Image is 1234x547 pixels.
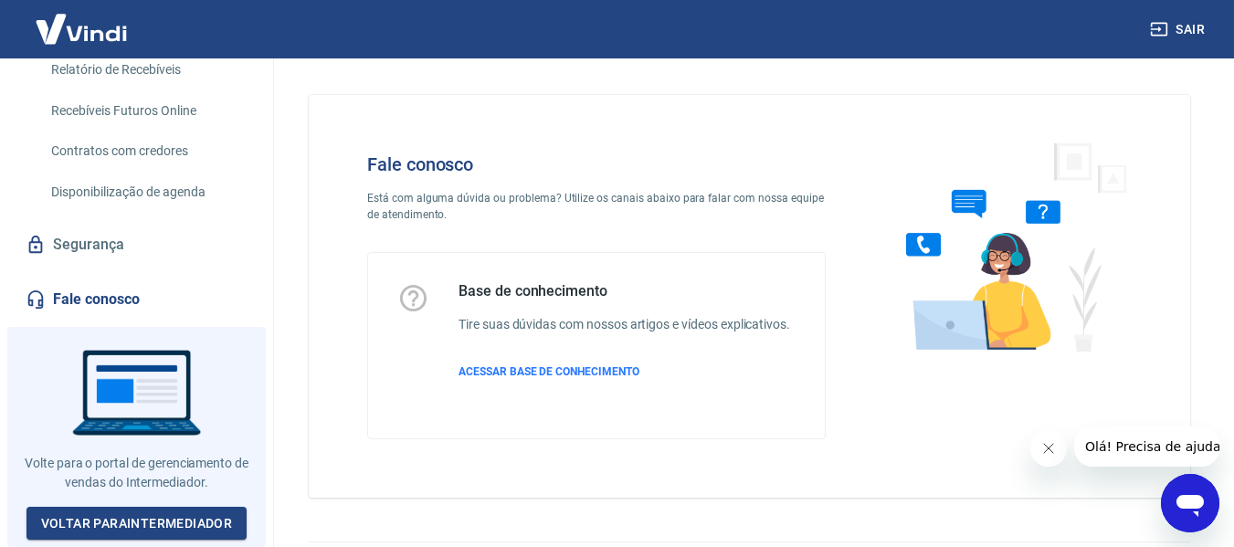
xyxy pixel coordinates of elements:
h4: Fale conosco [367,153,826,175]
iframe: Botão para abrir a janela de mensagens [1161,474,1219,532]
span: Olá! Precisa de ajuda? [11,13,153,27]
a: Recebíveis Futuros Online [44,92,251,130]
a: Voltar paraIntermediador [26,507,248,541]
a: Disponibilização de agenda [44,174,251,211]
a: Segurança [22,225,251,265]
img: Vindi [22,1,141,57]
p: Está com alguma dúvida ou problema? Utilize os canais abaixo para falar com nossa equipe de atend... [367,190,826,223]
h6: Tire suas dúvidas com nossos artigos e vídeos explicativos. [459,315,790,334]
iframe: Fechar mensagem [1030,430,1067,467]
a: Fale conosco [22,279,251,320]
button: Sair [1146,13,1212,47]
iframe: Mensagem da empresa [1074,426,1219,467]
span: ACESSAR BASE DE CONHECIMENTO [459,365,639,378]
a: ACESSAR BASE DE CONHECIMENTO [459,363,790,380]
a: Contratos com credores [44,132,251,170]
a: Relatório de Recebíveis [44,51,251,89]
h5: Base de conhecimento [459,282,790,300]
img: Fale conosco [870,124,1147,368]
